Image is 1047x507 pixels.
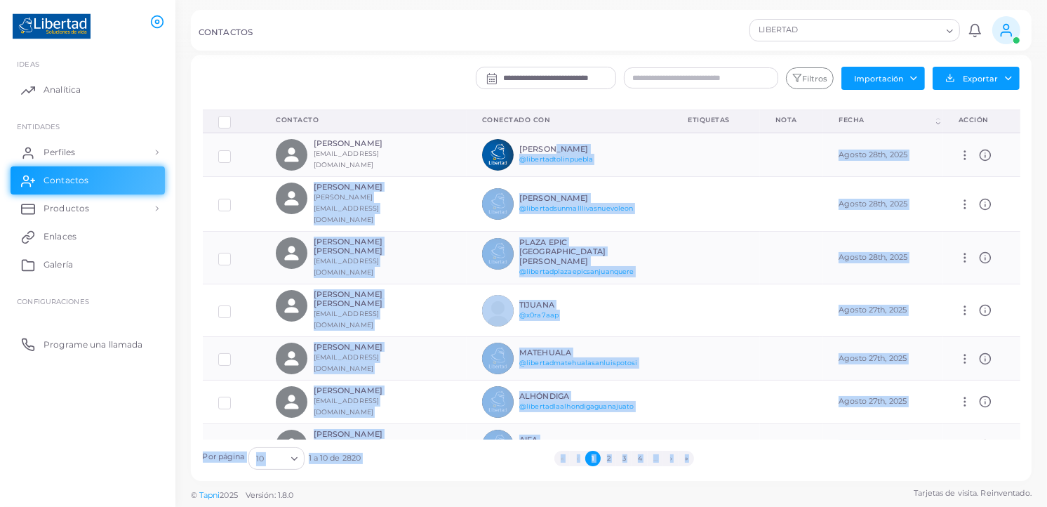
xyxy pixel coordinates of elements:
[282,244,301,263] svg: Relleno de persona
[839,353,928,364] div: Agosto 27th, 2025
[246,490,294,500] span: Versión: 1.8.0
[959,115,1005,125] div: acción
[282,145,301,164] svg: Relleno de persona
[361,451,888,466] ul: Paginación
[482,295,514,327] img: avatar
[519,301,622,310] h6: TIJUANA
[519,194,633,203] h6: [PERSON_NAME]
[914,487,1032,499] span: Tarjetas de visita. Reinventado.
[17,60,39,68] span: IDEAS
[11,251,165,279] a: Galería
[282,393,301,411] svg: Relleno de persona
[601,451,616,466] button: Ir a la página 2
[775,115,808,125] div: Nota
[11,330,165,358] a: Programe una llamada
[282,189,301,208] svg: Relleno de persona
[17,297,89,305] span: Configuraciones
[282,349,301,368] svg: Relleno de persona
[314,237,417,256] h6: [PERSON_NAME] [PERSON_NAME]
[314,310,380,329] small: [EMAIL_ADDRESS][DOMAIN_NAME]
[191,489,293,501] span: ©
[759,25,799,34] font: LIBERTAD
[199,490,220,500] a: Tapni
[256,452,264,466] font: 10
[616,451,632,466] button: Ir a la página 3
[519,204,633,212] a: @libertadsunmalllivasnuevoleon
[482,139,514,171] img: avatar
[519,268,634,275] a: @libertadplazaepicsanjuanquere
[314,193,380,223] small: [PERSON_NAME][EMAIL_ADDRESS][DOMAIN_NAME]
[44,258,73,271] span: Galería
[519,238,634,266] h6: PLAZA EPIC [GEOGRAPHIC_DATA][PERSON_NAME]
[203,110,261,133] th: Selección de filas
[314,397,380,416] small: [EMAIL_ADDRESS][DOMAIN_NAME]
[482,115,658,125] div: Conectado con
[44,84,81,96] span: Analítica
[482,386,514,418] img: avatar
[839,396,928,407] div: Agosto 27th, 2025
[11,195,165,223] a: Productos
[482,430,514,461] img: avatar
[17,122,60,131] span: ENTIDADES
[220,489,237,501] span: 2025
[203,452,245,463] label: Por página
[482,188,514,220] img: avatar
[314,139,417,148] h6: [PERSON_NAME]
[839,115,933,125] div: Fecha
[282,436,301,455] svg: Relleno de persona
[679,451,694,466] button: Ir a la última página
[44,230,76,243] span: Enlaces
[314,386,417,395] h6: [PERSON_NAME]
[314,430,417,439] h6: [PERSON_NAME]
[44,202,89,215] span: Productos
[519,145,622,154] h6: [PERSON_NAME]
[44,174,88,187] span: Contactos
[963,74,998,84] font: Exportar
[839,305,928,316] div: Agosto 27th, 2025
[314,353,380,372] small: [EMAIL_ADDRESS][DOMAIN_NAME]
[248,447,305,470] div: Buscar opción
[314,183,417,192] h6: [PERSON_NAME]
[199,27,253,37] h5: CONTACTOS
[314,290,417,308] h6: [PERSON_NAME] [PERSON_NAME]
[802,74,827,84] font: Filtros
[314,343,417,352] h6: [PERSON_NAME]
[11,166,165,195] a: Contactos
[933,67,1020,90] button: Exportar
[786,67,834,90] button: Filtros
[314,150,380,169] small: [EMAIL_ADDRESS][DOMAIN_NAME]
[519,435,637,445] h6: AIFA
[860,22,941,38] input: Buscar opción
[749,19,960,41] div: Buscar opción
[11,223,165,251] a: Enlaces
[265,451,286,466] input: Buscar opción
[519,311,559,319] a: @x0ra7aap
[13,13,91,39] img: logotipo
[314,257,380,276] small: [EMAIL_ADDRESS][DOMAIN_NAME]
[519,359,637,367] a: @libertadmatehualasanluispotosi
[276,115,451,125] div: Contacto
[44,146,75,159] span: Perfiles
[839,199,928,210] div: Agosto 28th, 2025
[44,338,142,351] span: Programe una llamada
[663,451,679,466] button: Ir a la página siguiente
[482,343,514,374] img: avatar
[482,238,514,270] img: avatar
[841,67,925,89] button: Importación
[519,155,593,163] a: @libertadtolinpuebla
[839,150,928,161] div: Agosto 28th, 2025
[11,76,165,104] a: Analítica
[519,392,634,401] h6: ALHÓNDIGA
[309,453,361,464] span: 1 a 10 de 2820
[585,451,601,466] button: Ir a la página 1
[632,451,647,466] button: Ir a la página 4
[688,115,745,125] div: Etiquetas
[11,138,165,166] a: Perfiles
[519,348,637,357] h6: MATEHUALA
[519,402,634,410] a: @libertadlaalhondigaguanajuato
[282,296,301,315] svg: Relleno de persona
[839,252,928,263] div: Agosto 28th, 2025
